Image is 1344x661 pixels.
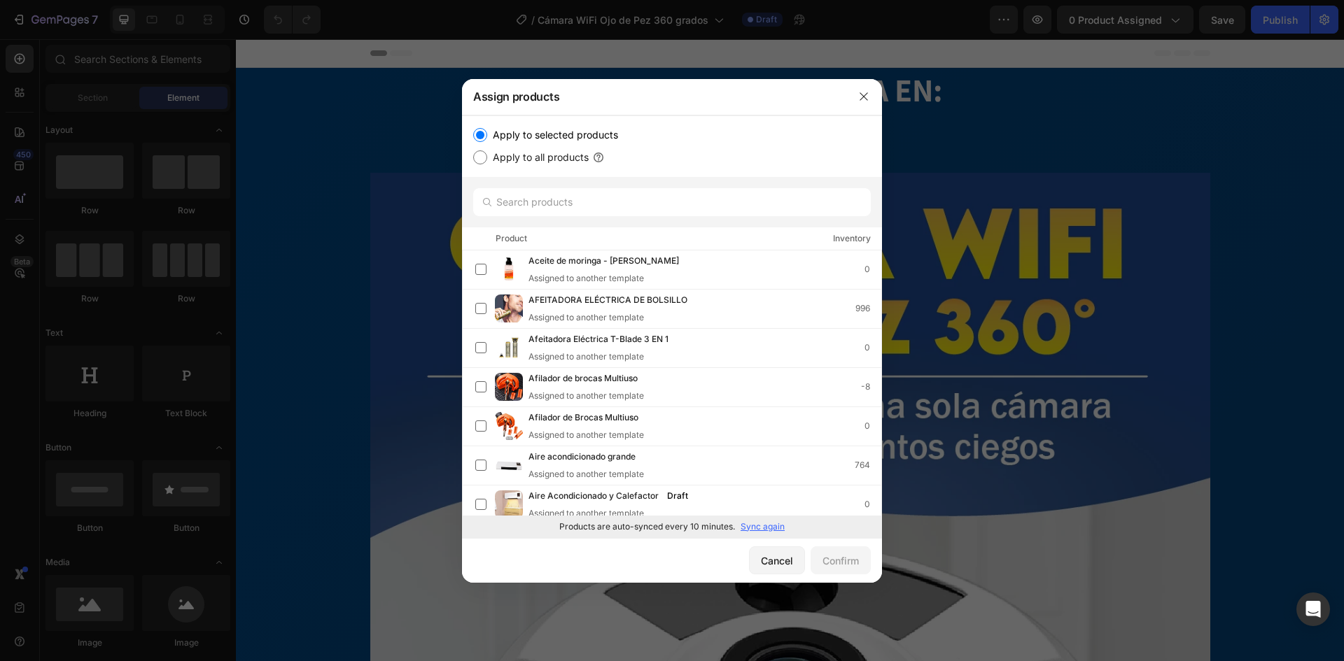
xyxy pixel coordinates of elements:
[487,149,589,166] label: Apply to all products
[761,553,793,568] div: Cancel
[528,411,638,426] span: Afilador de Brocas Multiuso
[864,497,881,511] div: 0
[528,507,716,520] div: Assigned to another template
[594,103,630,120] p: Seconds
[528,350,691,363] div: Assigned to another template
[462,78,846,115] div: Assign products
[495,255,523,283] img: product-img
[528,489,659,504] span: Aire Acondicionado y Calefactor
[1296,592,1330,626] div: Open Intercom Messenger
[864,262,881,276] div: 0
[864,419,881,433] div: 0
[855,458,881,472] div: 764
[528,332,668,348] span: Afeitadora Eléctrica T-Blade 3 EN 1
[528,429,661,441] div: Assigned to another template
[528,468,658,481] div: Assigned to another template
[528,450,636,465] span: Aire acondicionado grande
[496,232,527,246] div: Product
[528,390,660,402] div: Assigned to another template
[531,76,566,103] div: 59
[855,301,881,315] div: 996
[462,115,882,538] div: />
[495,294,523,322] img: product-img
[811,546,871,574] button: Confirm
[559,520,735,533] p: Products are auto-synced every 10 minutes.
[528,293,687,308] span: AFEITADORA ELÉCTRICA DE BOLSILLO
[495,373,523,401] img: product-img
[528,371,638,387] span: Afilador de brocas Multiuso
[528,311,710,324] div: Assigned to another template
[473,188,871,216] input: Search products
[495,490,523,518] img: product-img
[495,451,523,479] img: product-img
[528,272,701,285] div: Assigned to another template
[478,103,503,120] p: Hours
[749,546,805,574] button: Cancel
[661,489,694,503] div: Draft
[528,254,679,269] span: Aceite de moringa - [PERSON_NAME]
[861,380,881,394] div: -8
[495,334,523,362] img: product-img
[531,103,566,120] p: Minutes
[495,412,523,440] img: product-img
[833,232,871,246] div: Inventory
[478,76,503,103] div: 23
[487,127,618,143] label: Apply to selected products
[594,76,630,103] div: 55
[822,553,859,568] div: Confirm
[741,520,785,533] p: Sync again
[402,29,706,71] strong: LA OFERTA ACABA EN:
[864,341,881,355] div: 0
